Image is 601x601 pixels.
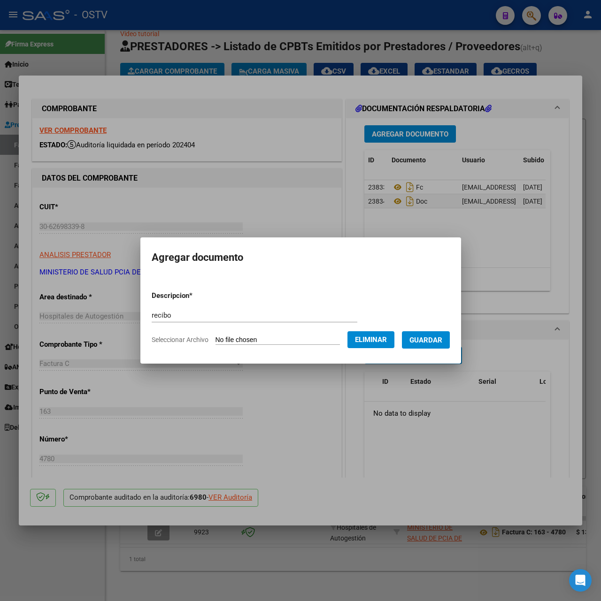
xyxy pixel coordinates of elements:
span: Guardar [409,336,442,344]
div: Open Intercom Messenger [569,569,592,592]
p: Descripcion [152,290,241,301]
h2: Agregar documento [152,249,450,266]
button: Guardar [402,331,450,349]
span: Seleccionar Archivo [152,336,208,343]
button: Eliminar [347,331,394,348]
span: Eliminar [355,335,387,344]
